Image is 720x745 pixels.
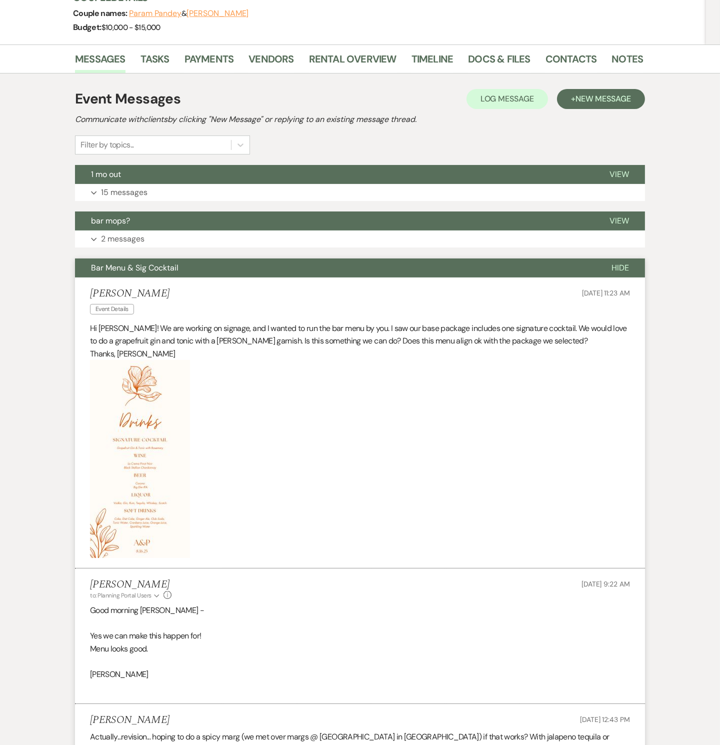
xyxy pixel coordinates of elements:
[73,22,101,32] span: Budget:
[75,88,180,109] h1: Event Messages
[73,8,129,18] span: Couple names:
[186,9,248,17] button: [PERSON_NAME]
[480,93,534,104] span: Log Message
[609,215,629,226] span: View
[593,211,645,230] button: View
[90,304,134,314] span: Event Details
[611,262,629,273] span: Hide
[557,89,645,109] button: +New Message
[90,604,630,617] p: Good morning [PERSON_NAME] -
[466,89,548,109] button: Log Message
[582,288,630,297] span: [DATE] 11:23 AM
[140,51,169,73] a: Tasks
[593,165,645,184] button: View
[90,714,169,726] h5: [PERSON_NAME]
[468,51,530,73] a: Docs & Files
[75,211,593,230] button: bar mops?
[75,51,125,73] a: Messages
[101,232,144,245] p: 2 messages
[580,715,630,724] span: [DATE] 12:43 PM
[545,51,597,73] a: Contacts
[595,258,645,277] button: Hide
[90,287,169,300] h5: [PERSON_NAME]
[90,347,630,360] p: Thanks, [PERSON_NAME]
[90,591,151,599] span: to: Planning Portal Users
[80,139,134,151] div: Filter by topics...
[90,591,161,600] button: to: Planning Portal Users
[609,169,629,179] span: View
[129,9,181,17] button: Param Pandey
[411,51,453,73] a: Timeline
[184,51,234,73] a: Payments
[90,629,630,642] p: Yes we can make this happen for!
[129,8,248,18] span: &
[101,22,160,32] span: $10,000 - $15,000
[90,642,630,655] p: Menu looks good.
[91,215,130,226] span: bar mops?
[90,360,190,558] img: Pale Beige Bordered Wedding Menu.jpg
[575,93,631,104] span: New Message
[309,51,396,73] a: Rental Overview
[75,184,645,201] button: 15 messages
[611,51,643,73] a: Notes
[90,668,630,681] p: [PERSON_NAME]
[75,258,595,277] button: Bar Menu & Sig Cocktail
[90,322,630,347] p: Hi [PERSON_NAME]! We are working on signage, and I wanted to run the bar menu by you. I saw our b...
[75,230,645,247] button: 2 messages
[248,51,293,73] a: Vendors
[90,578,171,591] h5: [PERSON_NAME]
[91,262,178,273] span: Bar Menu & Sig Cocktail
[91,169,121,179] span: 1 mo out
[75,165,593,184] button: 1 mo out
[75,113,645,125] h2: Communicate with clients by clicking "New Message" or replying to an existing message thread.
[101,186,147,199] p: 15 messages
[581,579,630,588] span: [DATE] 9:22 AM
